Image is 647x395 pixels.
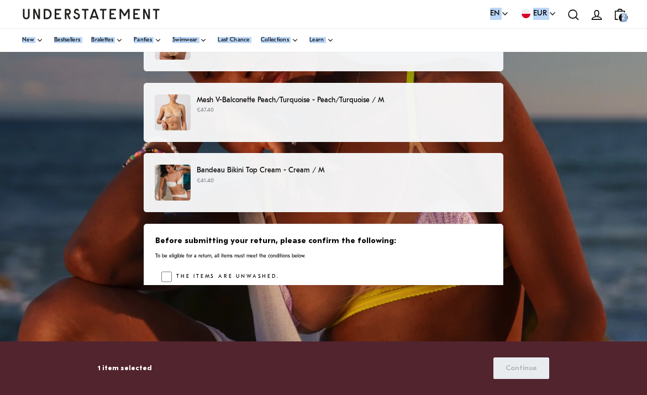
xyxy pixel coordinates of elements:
[520,8,556,20] button: EUR
[172,271,279,282] label: The items are unwashed.
[197,94,492,106] p: Mesh V-Balconette Peach/Turquoise - Peach/Turquoise / M
[155,252,491,260] p: To be eligible for a return, all items must meet the conditions below.
[197,106,492,115] p: €47.40
[172,29,207,52] a: Swimwear
[54,38,80,43] span: Bestsellers
[91,29,123,52] a: Bralettes
[533,8,547,20] span: EUR
[172,38,197,43] span: Swimwear
[261,29,298,52] a: Collections
[22,9,160,19] a: Understatement Homepage
[134,38,152,43] span: Panties
[490,8,499,20] span: EN
[218,38,249,43] span: Last Chance
[619,13,628,22] span: 2
[218,29,249,52] a: Last Chance
[134,29,161,52] a: Panties
[608,3,632,25] a: 2
[155,94,191,130] img: PEME-BRA-028_46a8d15a-869b-4565-8017-d983a9479f9a.jpg
[155,236,491,247] h3: Before submitting your return, please confirm the following:
[54,29,80,52] a: Bestsellers
[197,177,492,186] p: €41.40
[91,38,113,43] span: Bralettes
[197,165,492,176] p: Bandeau Bikini Top Cream - Cream / M
[490,8,509,20] button: EN
[22,38,34,43] span: New
[155,165,191,201] img: CREA-BRA-106-M-cream_a4ff1c85-9fa0-49e4-b991-4aed41f02395.jpg
[261,38,289,43] span: Collections
[22,29,43,52] a: New
[309,38,324,43] span: Learn
[309,29,334,52] a: Learn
